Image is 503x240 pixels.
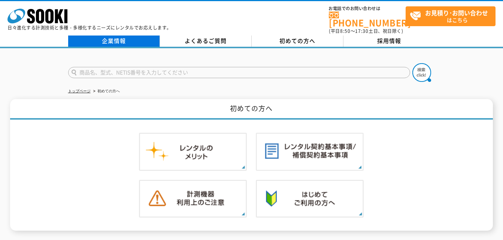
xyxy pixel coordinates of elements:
[406,6,496,26] a: お見積り･お問い合わせはこちら
[68,67,410,78] input: 商品名、型式、NETIS番号を入力してください
[10,99,493,120] h1: 初めての方へ
[160,36,252,47] a: よくあるご質問
[340,28,351,34] span: 8:50
[355,28,369,34] span: 17:30
[329,28,403,34] span: (平日 ～ 土日、祝日除く)
[329,12,406,27] a: [PHONE_NUMBER]
[92,87,120,95] li: 初めての方へ
[139,180,247,218] img: 計測機器ご利用上のご注意
[68,89,91,93] a: トップページ
[7,25,172,30] p: 日々進化する計測技術と多種・多様化するニーズにレンタルでお応えします。
[139,133,247,171] img: レンタルのメリット
[329,6,406,11] span: お電話でのお問い合わせは
[256,133,364,171] img: レンタル契約基本事項／補償契約基本事項
[410,7,495,25] span: はこちら
[343,36,435,47] a: 採用情報
[425,8,488,17] strong: お見積り･お問い合わせ
[252,36,343,47] a: 初めての方へ
[279,37,315,45] span: 初めての方へ
[256,180,364,218] img: 初めての方へ
[68,36,160,47] a: 企業情報
[412,63,431,82] img: btn_search.png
